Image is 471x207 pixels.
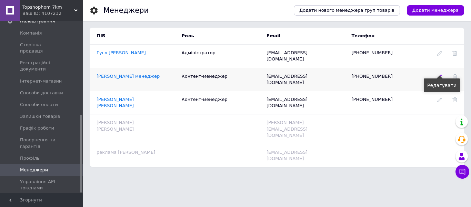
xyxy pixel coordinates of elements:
span: [EMAIL_ADDRESS][DOMAIN_NAME] [267,74,308,85]
td: [PHONE_NUMBER] [345,68,430,91]
span: Повернення та гарантія [20,137,64,149]
span: [PERSON_NAME] [PERSON_NAME] [97,120,134,131]
td: Адміністратор [175,45,260,68]
span: [PERSON_NAME][EMAIL_ADDRESS][DOMAIN_NAME] [267,120,308,138]
span: Реєстраційні документи [20,60,64,72]
h1: Менеджери [103,6,149,15]
span: Topshophom 7km [22,4,74,10]
span: [EMAIL_ADDRESS][DOMAIN_NAME] [267,97,308,108]
span: Додати менеджера [412,7,459,13]
a: Додати менеджера [407,5,464,16]
span: Компанія [20,30,42,36]
a: Гугл [PERSON_NAME] [97,50,146,55]
a: [PERSON_NAME] менеджер [97,74,160,79]
td: Контент-менеджер [175,68,260,91]
td: ПІБ [90,28,175,45]
span: Профіль [20,155,40,161]
span: Способи доставки [20,90,63,96]
span: Управління API-токенами [20,179,64,191]
span: Налаштування [20,18,55,24]
a: [PERSON_NAME] [PERSON_NAME] [97,97,134,108]
a: Додати нового менеджера груп товарів [294,5,400,16]
td: [PHONE_NUMBER] [345,91,430,114]
div: Редагувати [424,78,460,92]
span: Менеджери [20,167,48,173]
div: Ваш ID: 4107232 [22,10,83,17]
td: Телефон [345,28,430,45]
span: [EMAIL_ADDRESS][DOMAIN_NAME] [267,50,308,62]
td: [PHONE_NUMBER] [345,45,430,68]
span: Додати нового менеджера груп товарів [299,7,394,13]
span: [EMAIL_ADDRESS][DOMAIN_NAME] [267,150,308,161]
td: Контент-менеджер [175,91,260,114]
span: Графік роботи [20,125,54,131]
td: Email [260,28,345,45]
span: Залишки товарів [20,113,60,120]
span: Інтернет-магазин [20,78,62,84]
td: Роль [175,28,260,45]
span: Способи оплати [20,102,58,108]
span: Сторінка продавця [20,42,64,54]
button: Чат з покупцем [455,165,469,179]
span: реклама [PERSON_NAME] [97,150,155,155]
